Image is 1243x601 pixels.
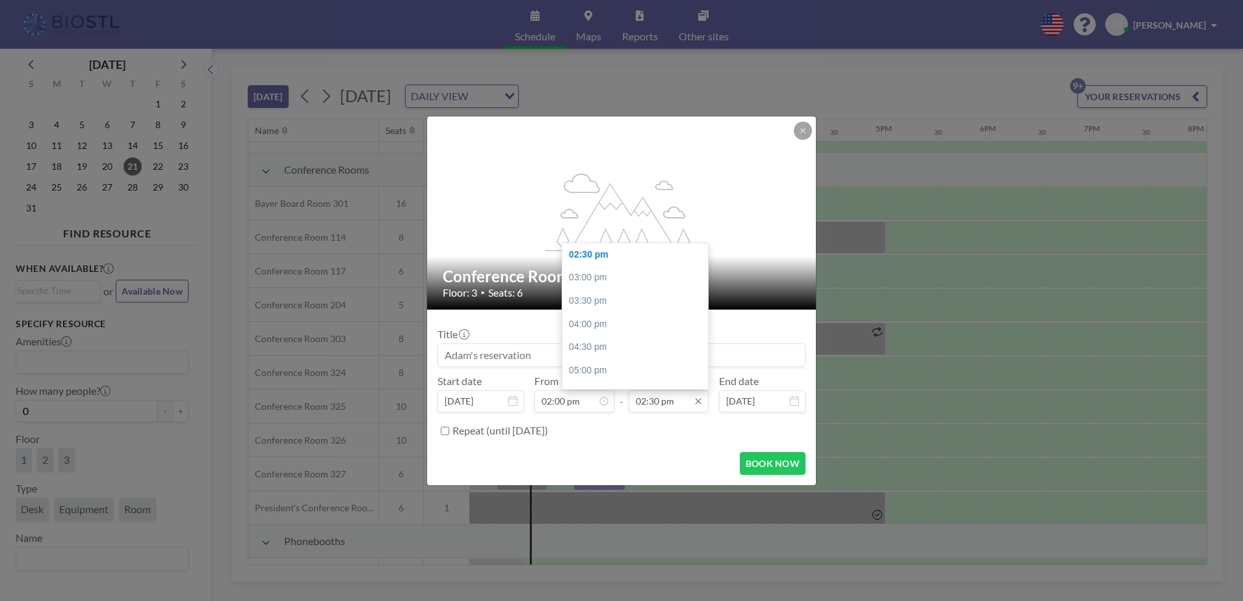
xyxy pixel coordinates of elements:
label: Title [438,328,468,341]
div: 05:30 pm [562,382,714,405]
span: • [480,287,485,297]
button: BOOK NOW [740,452,805,475]
input: Adam's reservation [438,344,805,366]
label: Start date [438,375,482,388]
label: Repeat (until [DATE]) [452,424,548,437]
span: Floor: 3 [443,286,477,299]
div: 04:00 pm [562,313,714,336]
div: 03:00 pm [562,266,714,289]
label: From [534,375,558,388]
div: 05:00 pm [562,359,714,382]
div: 04:30 pm [562,336,714,359]
h2: Conference Room 327 [443,267,802,286]
label: End date [719,375,759,388]
div: 03:30 pm [562,289,714,313]
span: - [620,379,623,408]
span: Seats: 6 [488,286,523,299]
div: 02:30 pm [562,243,714,267]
